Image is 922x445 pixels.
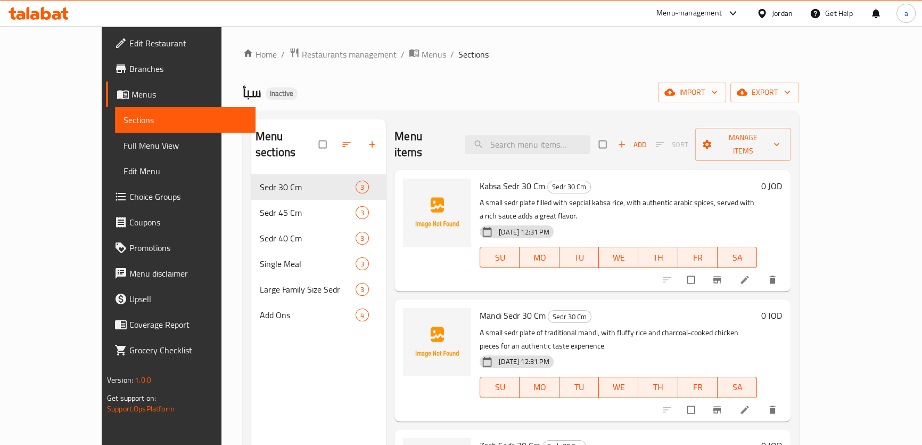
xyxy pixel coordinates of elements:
[638,377,678,398] button: TH
[739,86,791,99] span: export
[260,232,356,245] span: Sedr 40 Cm
[260,257,356,270] span: Single Meal
[266,89,298,98] span: Inactive
[666,86,718,99] span: import
[705,268,731,292] button: Branch-specific-item
[106,337,256,363] a: Grocery Checklist
[480,377,520,398] button: SU
[251,302,386,328] div: Add Ons4
[260,309,356,321] span: Add Ons
[548,311,591,323] span: Sedr 30 Cm
[658,83,726,102] button: import
[106,261,256,286] a: Menu disclaimer
[681,400,703,420] span: Select to update
[643,250,673,265] span: TH
[106,82,256,107] a: Menus
[356,182,368,192] span: 3
[524,250,555,265] span: MO
[356,259,368,269] span: 3
[243,47,799,61] nav: breadcrumb
[129,267,247,280] span: Menu disclaimer
[312,134,335,155] span: Select all sections
[356,181,369,193] div: items
[129,216,247,229] span: Coupons
[618,139,646,151] span: Add
[302,48,397,61] span: Restaurants management
[403,179,471,247] img: Kabsa Sedr 30 Cm
[718,377,757,398] button: SA
[480,178,545,194] span: Kabsa Sedr 30 Cm
[115,107,256,133] a: Sections
[592,134,615,155] span: Select section
[681,270,703,290] span: Select to update
[772,7,793,19] div: Jordan
[615,136,649,153] span: Add item
[356,233,368,244] span: 3
[704,131,782,158] span: Manage items
[718,247,757,268] button: SA
[106,184,256,209] a: Choice Groups
[124,139,247,152] span: Full Menu View
[401,48,405,61] li: /
[356,309,369,321] div: items
[106,286,256,312] a: Upsell
[106,209,256,235] a: Coupons
[559,377,599,398] button: TU
[422,48,446,61] span: Menus
[356,310,368,320] span: 4
[266,87,298,100] div: Inactive
[129,318,247,331] span: Coverage Report
[480,196,757,223] p: A small sedr plate filled with sepcial kabsa rice, with authentic arabic spices, served with a ri...
[730,83,799,102] button: export
[480,247,520,268] button: SU
[695,128,791,161] button: Manage items
[124,165,247,177] span: Edit Menu
[722,250,753,265] span: SA
[458,48,489,61] span: Sections
[682,379,713,395] span: FR
[682,250,713,265] span: FR
[260,181,356,193] span: Sedr 30 Cm
[495,227,554,237] span: [DATE] 12:31 PM
[115,158,256,184] a: Edit Menu
[904,7,908,19] span: a
[251,251,386,277] div: Single Meal3
[107,402,175,416] a: Support.OpsPlatform
[356,232,369,245] div: items
[243,80,261,104] span: سبأ
[705,398,731,422] button: Branch-specific-item
[106,56,256,82] a: Branches
[251,277,386,302] div: Large Family Size Sedr3
[251,225,386,251] div: Sedr 40 Cm3
[739,404,752,415] a: Edit menu item
[615,136,649,153] button: Add
[678,247,718,268] button: FR
[599,377,638,398] button: WE
[356,257,369,270] div: items
[409,47,446,61] a: Menus
[356,285,368,295] span: 3
[559,247,599,268] button: TU
[761,308,782,323] h6: 0 JOD
[603,379,634,395] span: WE
[251,174,386,200] div: Sedr 30 Cm3
[564,379,595,395] span: TU
[289,47,397,61] a: Restaurants management
[251,170,386,332] nav: Menu sections
[722,379,753,395] span: SA
[761,268,786,292] button: delete
[484,250,515,265] span: SU
[649,136,695,153] span: Select section first
[465,135,590,154] input: search
[107,373,133,387] span: Version:
[335,133,360,156] span: Sort sections
[524,379,555,395] span: MO
[739,274,752,285] a: Edit menu item
[129,37,247,50] span: Edit Restaurant
[450,48,454,61] li: /
[256,128,319,160] h2: Menu sections
[106,30,256,56] a: Edit Restaurant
